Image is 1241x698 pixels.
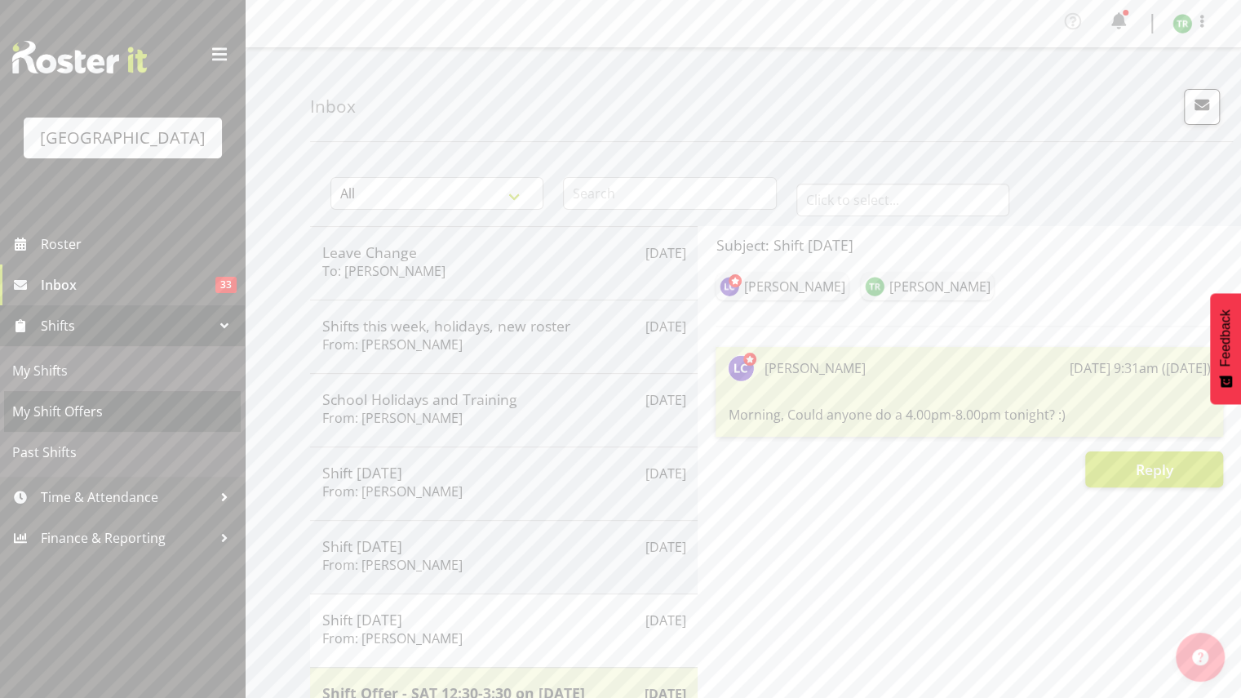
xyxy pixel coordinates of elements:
[645,464,685,483] p: [DATE]
[563,177,776,210] input: Search
[645,317,685,336] p: [DATE]
[796,184,1009,216] input: Click to select...
[41,313,212,338] span: Shifts
[12,358,233,383] span: My Shifts
[865,277,884,296] img: tyla-robinson10542.jpg
[322,243,685,261] h5: Leave Change
[322,630,463,647] h6: From: [PERSON_NAME]
[322,464,685,482] h5: Shift [DATE]
[889,277,990,296] div: [PERSON_NAME]
[322,611,685,629] h5: Shift [DATE]
[743,277,844,296] div: [PERSON_NAME]
[322,537,685,555] h5: Shift [DATE]
[728,355,754,381] img: laurie-cook11580.jpg
[716,236,1223,254] h5: Subject: Shift [DATE]
[310,97,356,116] h4: Inbox
[322,336,463,353] h6: From: [PERSON_NAME]
[12,41,147,73] img: Rosterit website logo
[764,358,865,378] div: [PERSON_NAME]
[728,401,1211,429] div: Morning, Could anyone do a 4.00pm-8.00pm tonight? :)
[41,232,237,256] span: Roster
[4,432,241,473] a: Past Shifts
[322,390,685,408] h5: School Holidays and Training
[215,277,237,293] span: 33
[1135,460,1172,479] span: Reply
[41,526,212,550] span: Finance & Reporting
[12,440,233,465] span: Past Shifts
[1210,293,1241,404] button: Feedback - Show survey
[645,537,685,557] p: [DATE]
[322,317,685,335] h5: Shifts this week, holidays, new roster
[322,410,463,426] h6: From: [PERSON_NAME]
[645,611,685,630] p: [DATE]
[41,273,215,297] span: Inbox
[645,243,685,263] p: [DATE]
[322,557,463,573] h6: From: [PERSON_NAME]
[41,485,212,509] span: Time & Attendance
[1172,14,1192,33] img: tyla-robinson10542.jpg
[1218,309,1233,367] span: Feedback
[1085,451,1223,487] button: Reply
[1070,358,1211,378] div: [DATE] 9:31am ([DATE])
[322,483,463,500] h6: From: [PERSON_NAME]
[645,390,685,410] p: [DATE]
[4,391,241,432] a: My Shift Offers
[322,263,445,279] h6: To: [PERSON_NAME]
[1192,649,1208,665] img: help-xxl-2.png
[40,126,206,150] div: [GEOGRAPHIC_DATA]
[720,277,739,296] img: laurie-cook11580.jpg
[4,350,241,391] a: My Shifts
[12,399,233,424] span: My Shift Offers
